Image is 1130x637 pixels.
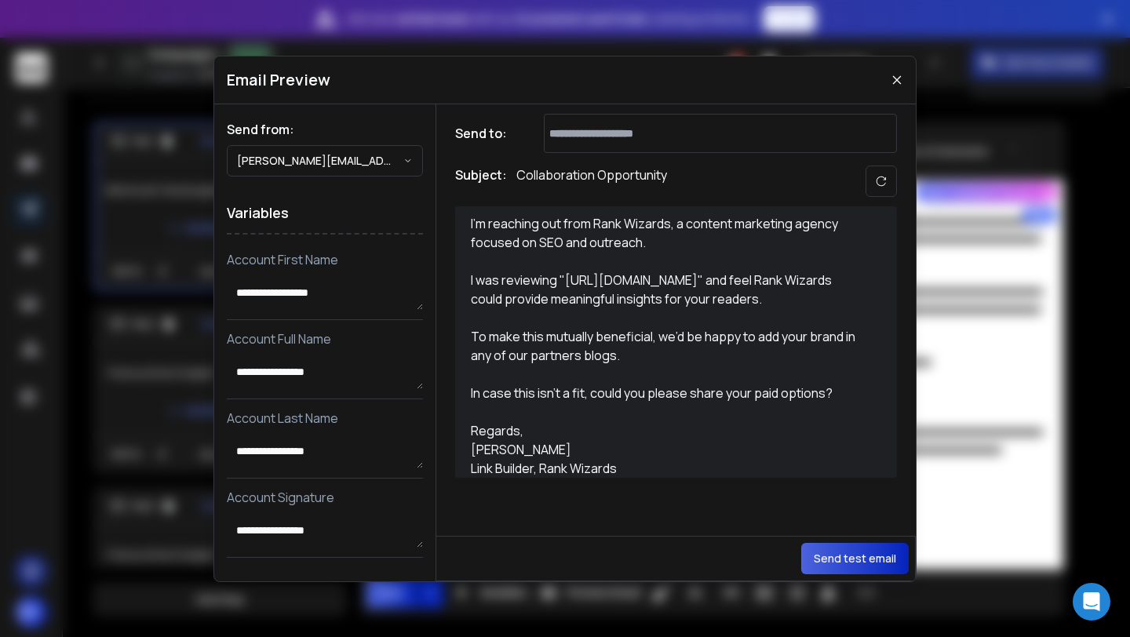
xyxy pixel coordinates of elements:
h1: Send to: [455,124,518,143]
div: Hey There, I’m reaching out from Rank Wizards, a content marketing agency focused on SEO and outr... [471,177,863,365]
h1: Send from: [227,120,423,139]
p: Account First Name [227,250,423,269]
p: Account Full Name [227,329,423,348]
h1: Subject: [455,166,507,197]
button: Send test email [801,543,909,574]
h1: Email Preview [227,69,330,91]
p: Account Signature [227,488,423,507]
p: Collaboration Opportunity [516,166,667,197]
p: [PERSON_NAME][EMAIL_ADDRESS][DOMAIN_NAME] [237,153,403,169]
div: In case this isn’t a fit, could you please share your paid options? [471,384,863,402]
div: Open Intercom Messenger [1073,583,1110,621]
div: Regards, [PERSON_NAME] Link Builder, Rank Wizards [471,402,863,478]
p: Account Last Name [227,409,423,428]
h1: Variables [227,192,423,235]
